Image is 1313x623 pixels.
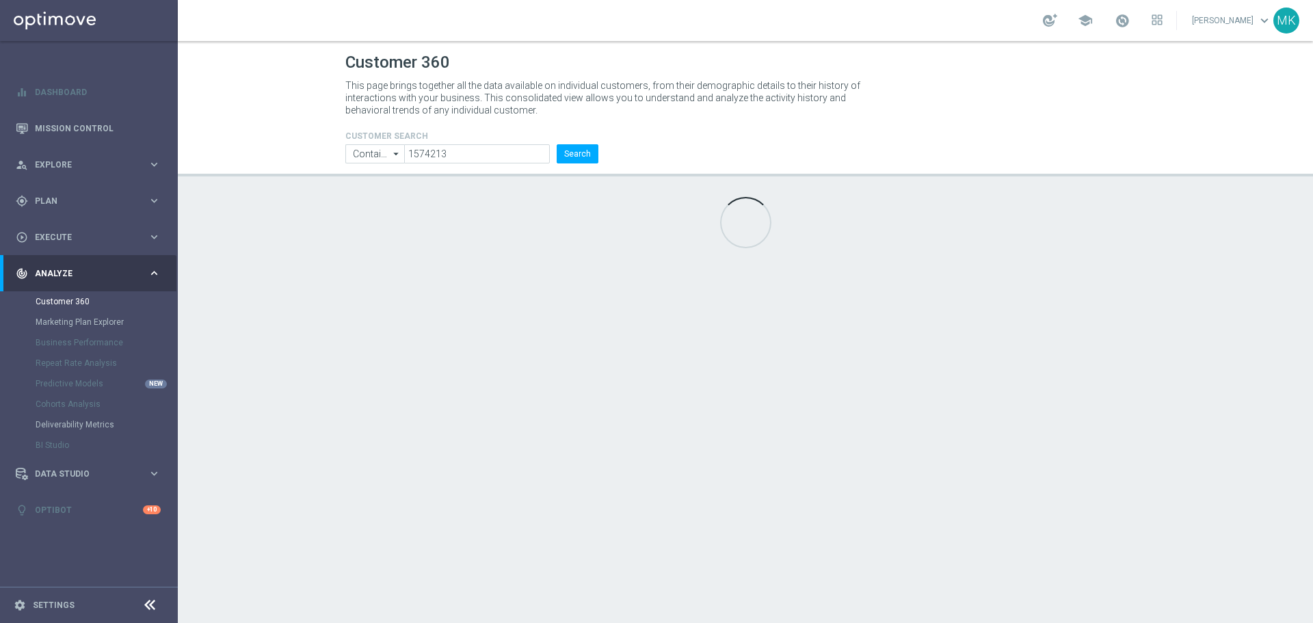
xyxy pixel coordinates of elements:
[345,53,1145,72] h1: Customer 360
[1078,13,1093,28] span: school
[1273,8,1299,34] div: MK
[36,353,176,373] div: Repeat Rate Analysis
[148,230,161,243] i: keyboard_arrow_right
[16,504,28,516] i: lightbulb
[16,468,148,480] div: Data Studio
[33,601,75,609] a: Settings
[148,158,161,171] i: keyboard_arrow_right
[35,492,143,528] a: Optibot
[14,599,26,611] i: settings
[35,269,148,278] span: Analyze
[15,468,161,479] button: Data Studio keyboard_arrow_right
[36,332,176,353] div: Business Performance
[148,267,161,280] i: keyboard_arrow_right
[16,159,28,171] i: person_search
[148,467,161,480] i: keyboard_arrow_right
[36,414,176,435] div: Deliverability Metrics
[16,231,28,243] i: play_circle_outline
[1257,13,1272,28] span: keyboard_arrow_down
[16,231,148,243] div: Execute
[145,380,167,388] div: NEW
[345,79,872,116] p: This page brings together all the data available on individual customers, from their demographic ...
[345,131,598,141] h4: CUSTOMER SEARCH
[15,87,161,98] button: equalizer Dashboard
[1191,10,1273,31] a: [PERSON_NAME]keyboard_arrow_down
[35,197,148,205] span: Plan
[15,123,161,134] button: Mission Control
[345,144,404,163] input: Contains
[16,159,148,171] div: Explore
[16,195,28,207] i: gps_fixed
[36,419,142,430] a: Deliverability Metrics
[35,74,161,110] a: Dashboard
[557,144,598,163] button: Search
[16,267,148,280] div: Analyze
[15,159,161,170] button: person_search Explore keyboard_arrow_right
[36,291,176,312] div: Customer 360
[36,296,142,307] a: Customer 360
[404,144,550,163] input: Enter CID, Email, name or phone
[390,145,403,163] i: arrow_drop_down
[35,233,148,241] span: Execute
[16,110,161,146] div: Mission Control
[36,312,176,332] div: Marketing Plan Explorer
[16,492,161,528] div: Optibot
[35,110,161,146] a: Mission Control
[15,268,161,279] button: track_changes Analyze keyboard_arrow_right
[148,194,161,207] i: keyboard_arrow_right
[16,86,28,98] i: equalizer
[36,373,176,394] div: Predictive Models
[16,267,28,280] i: track_changes
[15,196,161,207] button: gps_fixed Plan keyboard_arrow_right
[15,232,161,243] button: play_circle_outline Execute keyboard_arrow_right
[35,470,148,478] span: Data Studio
[35,161,148,169] span: Explore
[16,74,161,110] div: Dashboard
[143,505,161,514] div: +10
[36,317,142,328] a: Marketing Plan Explorer
[36,435,176,455] div: BI Studio
[16,195,148,207] div: Plan
[36,394,176,414] div: Cohorts Analysis
[15,505,161,516] button: lightbulb Optibot +10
